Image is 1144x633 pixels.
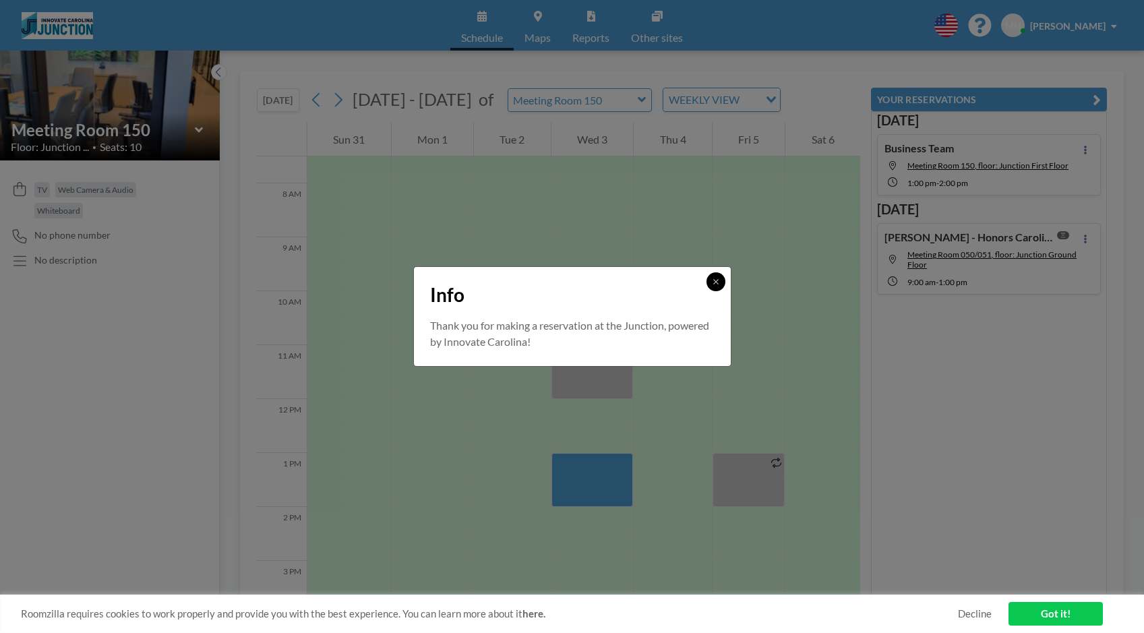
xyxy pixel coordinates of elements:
[430,318,715,350] p: Thank you for making a reservation at the Junction, powered by Innovate Carolina!
[1008,602,1103,626] a: Got it!
[522,607,545,620] a: here.
[430,283,464,307] span: Info
[958,607,992,620] a: Decline
[21,607,958,620] span: Roomzilla requires cookies to work properly and provide you with the best experience. You can lea...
